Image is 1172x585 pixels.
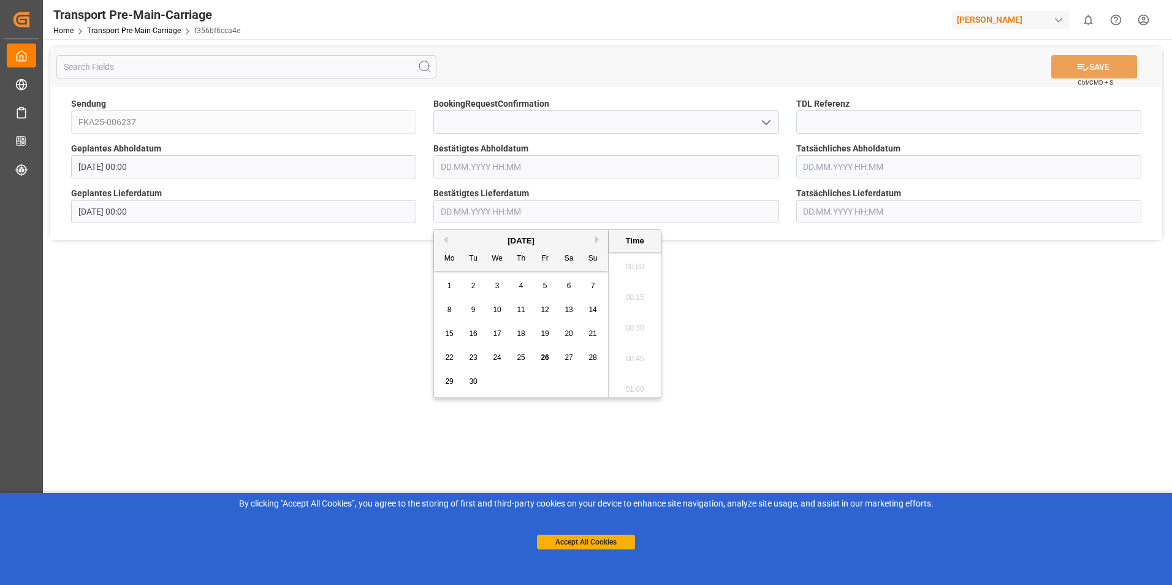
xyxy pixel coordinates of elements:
div: Choose Wednesday, September 17th, 2025 [490,326,505,342]
div: Mo [442,251,457,267]
button: Previous Month [440,236,447,243]
button: [PERSON_NAME] [952,8,1075,31]
span: 30 [469,377,477,386]
div: Choose Sunday, September 21st, 2025 [585,326,601,342]
div: Choose Monday, September 1st, 2025 [442,278,457,294]
div: Choose Monday, September 22nd, 2025 [442,350,457,365]
div: Choose Monday, September 15th, 2025 [442,326,457,342]
div: Choose Wednesday, September 3rd, 2025 [490,278,505,294]
span: 22 [445,353,453,362]
input: Search Fields [56,55,436,78]
span: 23 [469,353,477,362]
span: 3 [495,281,500,290]
input: DD.MM.YYYY HH:MM [433,200,778,223]
span: Sendung [71,97,106,110]
div: Choose Saturday, September 20th, 2025 [561,326,577,342]
span: Tatsächliches Abholdatum [796,142,900,155]
div: Choose Thursday, September 4th, 2025 [514,278,529,294]
span: Ctrl/CMD + S [1078,78,1113,87]
span: 7 [591,281,595,290]
span: 18 [517,329,525,338]
span: 21 [588,329,596,338]
span: Geplantes Lieferdatum [71,187,162,200]
div: [DATE] [434,235,608,247]
span: 10 [493,305,501,314]
span: Bestätigtes Abholdatum [433,142,528,155]
div: Choose Sunday, September 14th, 2025 [585,302,601,318]
a: Home [53,26,74,35]
input: DD.MM.YYYY HH:MM [71,155,416,178]
span: Geplantes Abholdatum [71,142,161,155]
input: DD.MM.YYYY HH:MM [433,155,778,178]
span: 20 [565,329,573,338]
span: 9 [471,305,476,314]
div: Choose Friday, September 12th, 2025 [538,302,553,318]
span: 6 [567,281,571,290]
div: [PERSON_NAME] [952,11,1070,29]
span: Tatsächliches Lieferdatum [796,187,901,200]
div: By clicking "Accept All Cookies”, you agree to the storing of first and third-party cookies on yo... [9,497,1163,510]
span: Bestätigtes Lieferdatum [433,187,529,200]
div: Choose Friday, September 26th, 2025 [538,350,553,365]
span: 19 [541,329,549,338]
div: Choose Sunday, September 28th, 2025 [585,350,601,365]
span: 14 [588,305,596,314]
div: Choose Sunday, September 7th, 2025 [585,278,601,294]
div: Su [585,251,601,267]
div: Choose Monday, September 8th, 2025 [442,302,457,318]
span: 1 [447,281,452,290]
span: 28 [588,353,596,362]
div: Choose Thursday, September 25th, 2025 [514,350,529,365]
span: 15 [445,329,453,338]
span: 16 [469,329,477,338]
div: month 2025-09 [438,274,605,394]
a: Transport Pre-Main-Carriage [87,26,181,35]
span: 24 [493,353,501,362]
div: Choose Monday, September 29th, 2025 [442,374,457,389]
span: 2 [471,281,476,290]
input: DD.MM.YYYY HH:MM [796,200,1141,223]
button: Accept All Cookies [537,535,635,549]
div: Choose Thursday, September 18th, 2025 [514,326,529,342]
span: 27 [565,353,573,362]
div: Choose Saturday, September 13th, 2025 [561,302,577,318]
span: 25 [517,353,525,362]
span: TDL Referenz [796,97,850,110]
div: Fr [538,251,553,267]
button: open menu [756,113,774,132]
div: Choose Tuesday, September 16th, 2025 [466,326,481,342]
input: DD.MM.YYYY HH:MM [71,200,416,223]
div: Sa [561,251,577,267]
span: 13 [565,305,573,314]
span: 5 [543,281,547,290]
input: DD.MM.YYYY HH:MM [796,155,1141,178]
span: 17 [493,329,501,338]
span: 11 [517,305,525,314]
div: Choose Friday, September 5th, 2025 [538,278,553,294]
span: 4 [519,281,523,290]
span: 26 [541,353,549,362]
div: Choose Tuesday, September 9th, 2025 [466,302,481,318]
div: Choose Wednesday, September 24th, 2025 [490,350,505,365]
button: show 0 new notifications [1075,6,1102,34]
div: Transport Pre-Main-Carriage [53,6,240,24]
div: Tu [466,251,481,267]
span: BookingRequestConfirmation [433,97,549,110]
div: Choose Thursday, September 11th, 2025 [514,302,529,318]
button: Next Month [595,236,603,243]
div: We [490,251,505,267]
div: Choose Wednesday, September 10th, 2025 [490,302,505,318]
div: Choose Saturday, September 6th, 2025 [561,278,577,294]
div: Choose Tuesday, September 2nd, 2025 [466,278,481,294]
div: Time [612,235,658,247]
div: Choose Saturday, September 27th, 2025 [561,350,577,365]
span: 12 [541,305,549,314]
button: Help Center [1102,6,1130,34]
button: SAVE [1051,55,1137,78]
div: Th [514,251,529,267]
div: Choose Tuesday, September 23rd, 2025 [466,350,481,365]
div: Choose Tuesday, September 30th, 2025 [466,374,481,389]
span: 8 [447,305,452,314]
span: 29 [445,377,453,386]
div: Choose Friday, September 19th, 2025 [538,326,553,342]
